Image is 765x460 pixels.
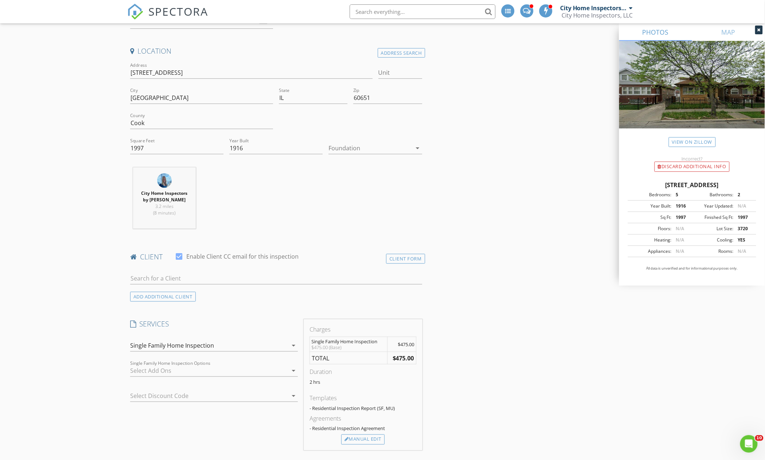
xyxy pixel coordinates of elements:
h4: SERVICES [130,319,298,329]
div: Bathrooms: [692,192,733,198]
span: N/A [676,237,684,243]
div: Incorrect? [619,156,765,162]
div: City Home Inspectors, LLC [562,12,633,19]
div: - Residential Inspection Agreement [310,426,416,432]
p: All data is unverified and for informational purposes only. [628,266,756,271]
div: 3720 [733,225,754,232]
div: 5 [671,192,692,198]
i: arrow_drop_down [413,144,422,152]
div: Sq Ft: [630,214,671,221]
img: The Best Home Inspection Software - Spectora [127,4,143,20]
div: Client Form [386,254,425,264]
a: View on Zillow [669,137,716,147]
span: N/A [676,225,684,232]
div: Discard Additional info [655,162,730,172]
label: Enable Client CC email for this inspection [186,253,299,260]
strong: $475.00 [393,354,414,362]
div: Cooling: [692,237,733,243]
span: (8 minutes) [154,210,176,216]
div: Rooms: [692,248,733,255]
div: Duration [310,367,416,376]
a: SPECTORA [127,10,208,25]
input: Search for a Client [130,272,422,285]
p: 2 hrs [310,379,416,385]
div: Single Family Home Inspection [311,339,386,344]
div: Templates [310,394,416,402]
iframe: Intercom live chat [740,435,758,453]
div: Agreements [310,414,416,423]
div: 1916 [671,203,692,209]
span: $475.00 [398,341,415,348]
span: 3.2 miles [155,203,174,209]
span: N/A [676,248,684,254]
div: City Home Inspectors by [PERSON_NAME] [560,4,628,12]
div: Appliances: [630,248,671,255]
td: TOTAL [310,352,388,364]
div: Bedrooms: [630,192,671,198]
h4: client [130,252,422,262]
strong: City Home Inspectors by [PERSON_NAME] [141,190,188,203]
div: 2 [733,192,754,198]
div: 1997 [733,214,754,221]
div: YES [733,237,754,243]
span: N/A [738,248,746,254]
i: arrow_drop_down [289,366,298,375]
div: Heating: [630,237,671,243]
div: [STREET_ADDRESS] [628,181,756,189]
h4: Location [130,46,422,56]
div: Finished Sq Ft: [692,214,733,221]
span: 10 [755,435,764,441]
span: SPECTORA [148,4,208,19]
div: Year Updated: [692,203,733,209]
span: N/A [738,203,746,209]
img: streetview [619,41,765,146]
div: ADD ADDITIONAL client [130,292,196,302]
a: MAP [692,23,765,41]
i: arrow_drop_down [289,391,298,400]
div: 1997 [671,214,692,221]
i: arrow_drop_down [289,341,298,350]
div: Manual Edit [341,434,385,445]
a: PHOTOS [619,23,692,41]
div: Floors: [630,225,671,232]
div: - Residential Inspection Report (SF, MU) [310,405,416,411]
div: Year Built: [630,203,671,209]
div: $475.00 (Base) [311,344,386,350]
img: 20220404_11.06.32.jpg [157,173,172,188]
div: Charges [310,325,416,334]
div: Address Search [378,48,425,58]
div: Single Family Home Inspection [130,342,214,349]
div: Lot Size: [692,225,733,232]
input: Search everything... [350,4,496,19]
